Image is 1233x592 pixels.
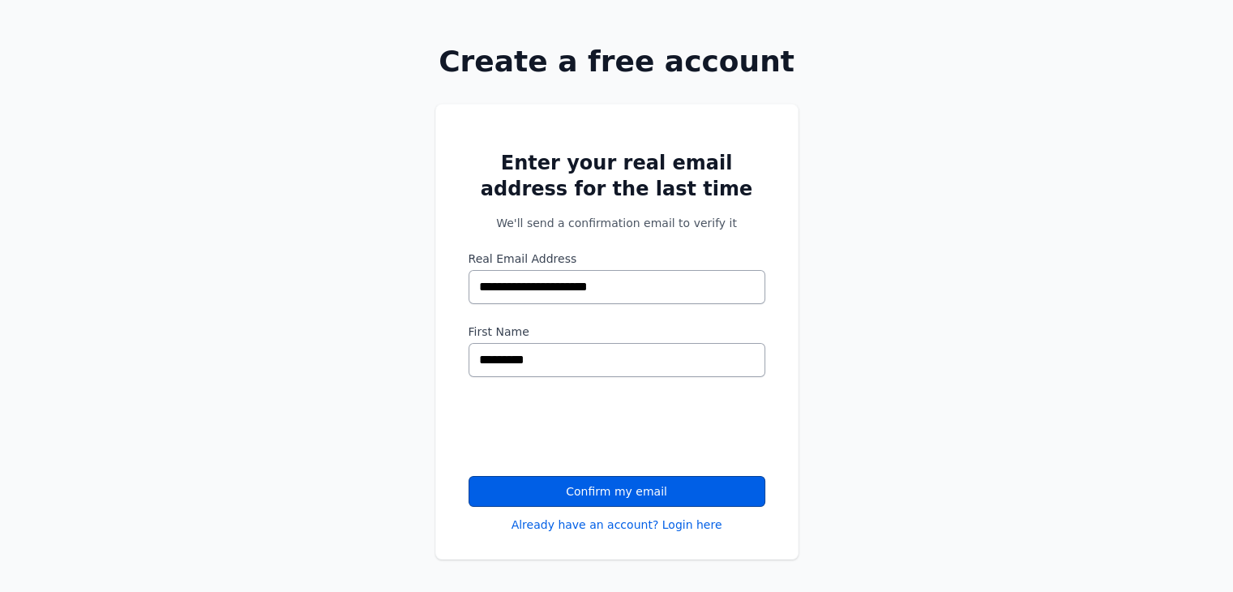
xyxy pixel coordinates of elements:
p: We'll send a confirmation email to verify it [469,215,765,231]
button: Confirm my email [469,476,765,507]
a: Already have an account? Login here [512,517,722,533]
label: Real Email Address [469,251,765,267]
label: First Name [469,324,765,340]
h2: Enter your real email address for the last time [469,150,765,202]
iframe: reCAPTCHA [469,397,715,460]
h1: Create a free account [383,45,850,78]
